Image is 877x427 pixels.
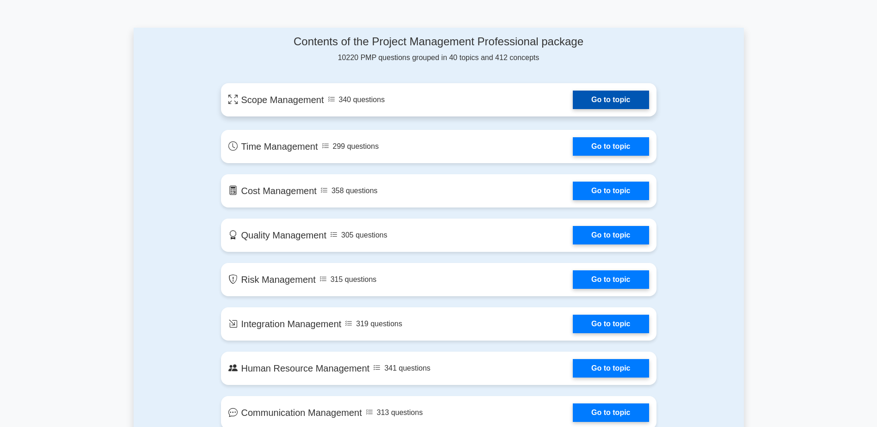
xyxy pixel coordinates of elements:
div: 10220 PMP questions grouped in 40 topics and 412 concepts [221,35,656,63]
a: Go to topic [573,403,649,422]
a: Go to topic [573,91,649,109]
a: Go to topic [573,137,649,156]
a: Go to topic [573,359,649,378]
a: Go to topic [573,182,649,200]
a: Go to topic [573,226,649,244]
h4: Contents of the Project Management Professional package [221,35,656,49]
a: Go to topic [573,270,649,289]
a: Go to topic [573,315,649,333]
